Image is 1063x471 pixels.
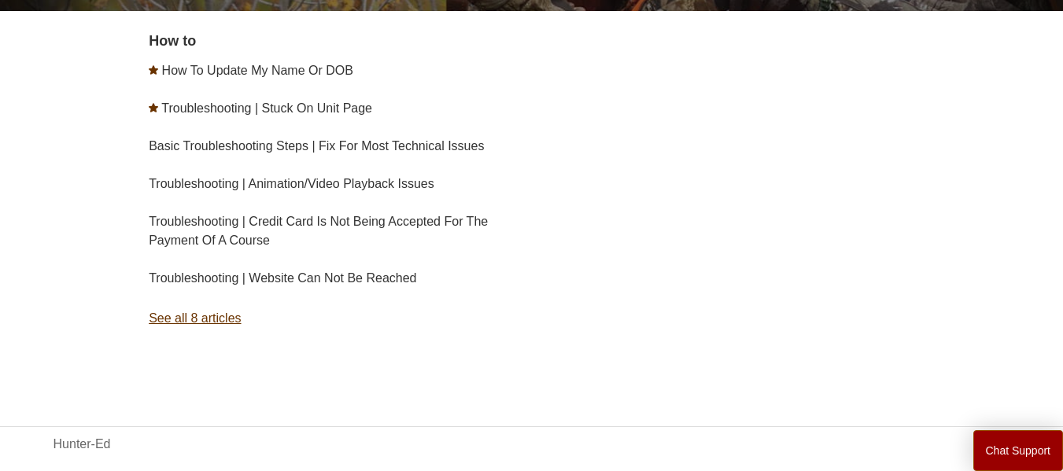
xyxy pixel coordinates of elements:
a: Hunter-Ed [54,435,111,454]
a: See all 8 articles [149,297,536,340]
a: How to [149,33,196,49]
a: Troubleshooting | Animation/Video Playback Issues [149,177,434,190]
a: Troubleshooting | Stuck On Unit Page [161,101,372,115]
a: How To Update My Name Or DOB [162,64,353,77]
a: Troubleshooting | Website Can Not Be Reached [149,271,416,285]
a: Troubleshooting | Credit Card Is Not Being Accepted For The Payment Of A Course [149,215,488,247]
a: Basic Troubleshooting Steps | Fix For Most Technical Issues [149,139,484,153]
svg: Promoted article [149,103,158,112]
svg: Promoted article [149,65,158,75]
